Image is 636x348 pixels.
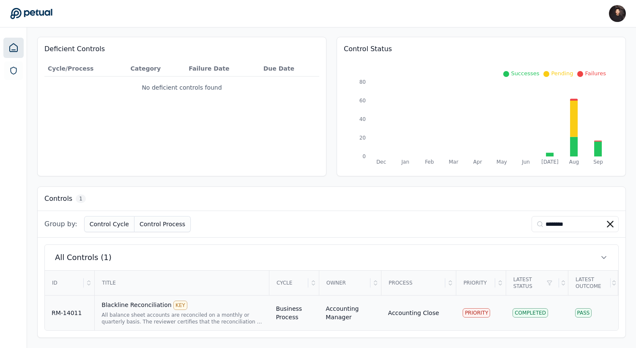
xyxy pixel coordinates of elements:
tspan: 20 [359,135,366,141]
tspan: 60 [359,98,366,104]
span: Successes [511,70,539,77]
tspan: Feb [425,159,434,165]
div: PRIORITY [463,308,490,318]
tspan: Mar [449,159,458,165]
th: Category [127,61,186,77]
th: Due Date [260,61,319,77]
tspan: Sep [593,159,603,165]
span: All Controls (1) [55,252,112,263]
span: Group by: [44,219,77,229]
div: RM-14011 [52,309,88,317]
tspan: Dec [376,159,386,165]
th: Failure Date [185,61,260,77]
tspan: [DATE] [541,159,559,165]
tspan: Aug [569,159,579,165]
div: Accounting Manager [326,304,374,321]
div: Completed [513,308,548,318]
div: Pass [575,308,592,318]
tspan: Jun [521,159,530,165]
div: Owner [320,271,370,295]
td: Business Process [269,296,319,331]
div: Cycle [270,271,308,295]
tspan: 80 [359,79,366,85]
div: KEY [173,301,187,310]
span: Failures [585,70,606,77]
div: Process [382,271,445,295]
td: No deficient controls found [44,77,319,99]
button: All Controls (1) [45,245,618,270]
img: James Lee [609,5,626,22]
button: Control Process [134,216,191,232]
div: Accounting Close [388,309,439,317]
h3: Controls [44,194,72,204]
a: Go to Dashboard [10,8,52,19]
div: Blackline Reconciliation [101,301,262,310]
tspan: Apr [473,159,482,165]
a: Dashboard [3,38,24,58]
h3: Deficient Controls [44,44,319,54]
span: 1 [76,195,86,203]
tspan: 0 [362,153,366,159]
tspan: May [496,159,507,165]
tspan: 40 [359,116,366,122]
div: ID [45,271,84,295]
div: Title [95,271,269,295]
th: Cycle/Process [44,61,127,77]
tspan: Jan [401,159,409,165]
button: Control Cycle [84,216,134,232]
span: Pending [551,70,573,77]
div: Priority [457,271,495,295]
a: SOC 1 Reports [4,61,23,80]
div: All balance sheet accounts are reconciled on a monthly or quarterly basis. The reviewer certifies... [101,312,262,325]
div: Latest Outcome [569,271,611,295]
div: Latest Status [507,271,559,295]
h3: Control Status [344,44,619,54]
